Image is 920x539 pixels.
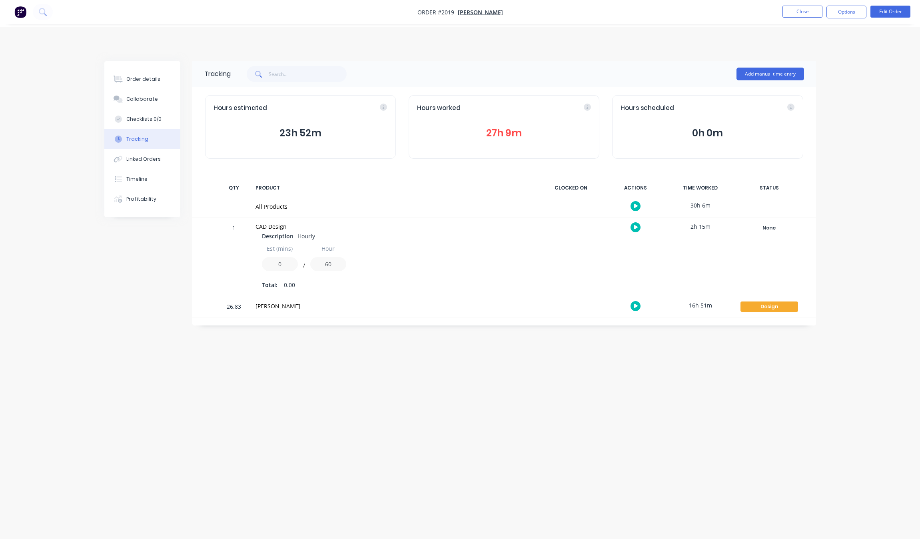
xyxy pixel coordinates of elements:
[262,242,298,256] input: Label
[417,126,591,141] button: 27h 9m
[126,136,148,143] div: Tracking
[893,512,912,531] iframe: Intercom live chat
[621,104,674,113] span: Hours scheduled
[222,219,246,296] div: 1
[104,189,180,209] button: Profitability
[255,202,531,211] div: All Products
[126,176,148,183] div: Timeline
[262,281,277,289] span: Total:
[126,196,156,203] div: Profitability
[740,301,798,312] button: Design
[104,169,180,189] button: Timeline
[262,257,298,271] input: Value
[740,222,798,234] button: None
[671,180,730,196] div: TIME WORKED
[255,222,531,231] div: CAD Design
[126,116,162,123] div: Checklists 0/0
[269,66,347,82] input: Search...
[214,126,387,141] button: 23h 52m
[310,257,346,271] input: Value
[126,76,160,83] div: Order details
[297,232,315,240] span: Hourly
[310,242,346,256] input: Label
[255,302,531,310] div: [PERSON_NAME]
[284,281,295,289] span: 0.00
[262,232,293,240] span: Description
[671,296,730,314] div: 16h 51m
[606,180,666,196] div: ACTIONS
[126,156,161,163] div: Linked Orders
[417,104,461,113] span: Hours worked
[736,68,804,80] button: Add manual time entry
[671,196,730,214] div: 30h 6m
[126,96,158,103] div: Collaborate
[541,180,601,196] div: CLOCKED ON
[735,180,803,196] div: STATUS
[104,149,180,169] button: Linked Orders
[104,109,180,129] button: Checklists 0/0
[740,223,798,233] div: None
[204,69,231,79] div: Tracking
[214,104,267,113] span: Hours estimated
[621,126,794,141] button: 0h 0m
[222,180,246,196] div: QTY
[671,218,730,236] div: 2h 15m
[251,180,536,196] div: PRODUCT
[104,129,180,149] button: Tracking
[300,264,308,270] button: /
[222,297,246,317] div: 26.83
[104,89,180,109] button: Collaborate
[104,69,180,89] button: Order details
